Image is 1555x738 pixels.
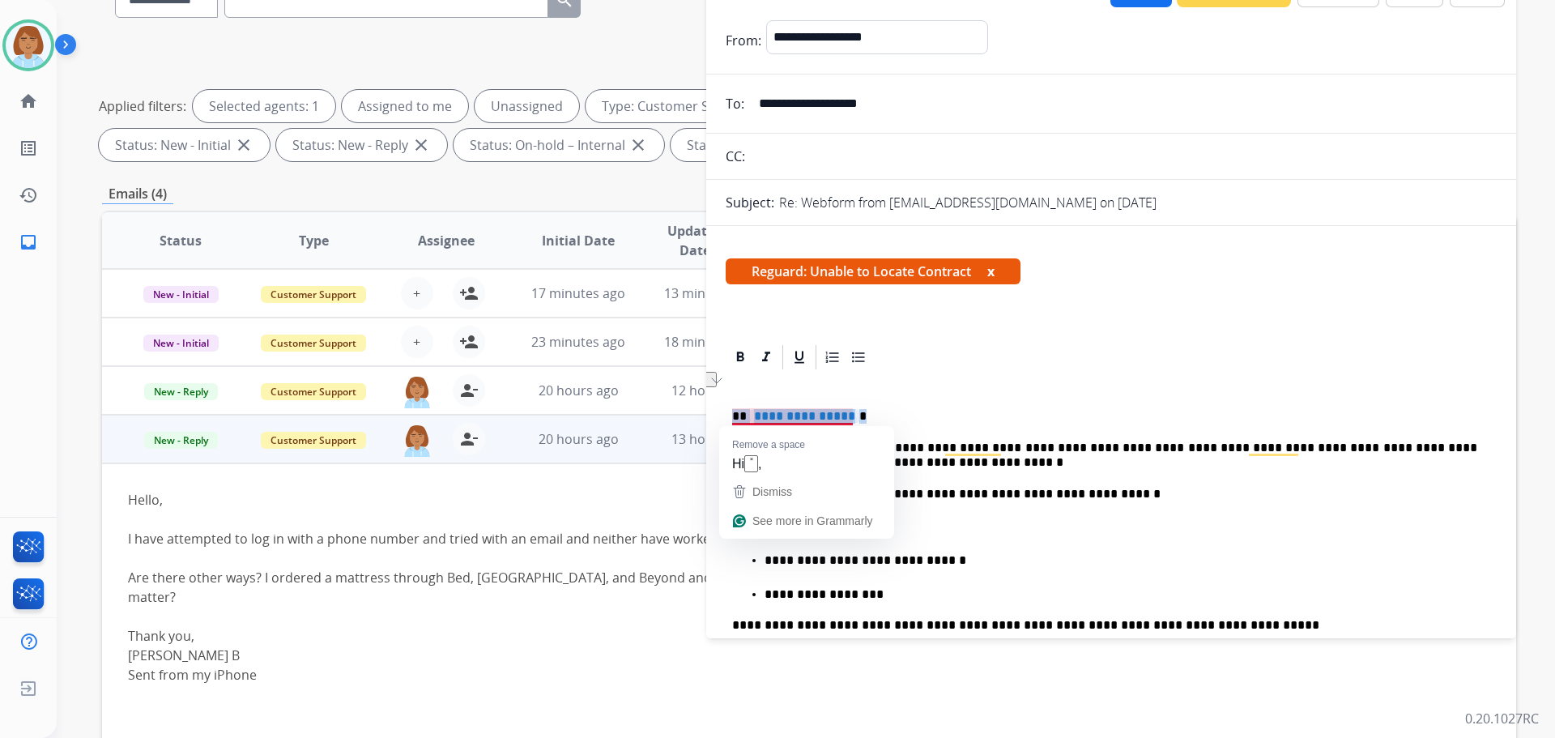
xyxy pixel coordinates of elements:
[144,383,218,400] span: New - Reply
[193,90,335,122] div: Selected agents: 1
[401,277,433,309] button: +
[1465,709,1539,728] p: 0.20.1027RC
[539,430,619,448] span: 20 hours ago
[128,529,1225,548] div: I have attempted to log in with a phone number and tried with an email and neither have worked. S...
[128,646,1225,723] div: [PERSON_NAME] B
[542,231,615,250] span: Initial Date
[401,326,433,358] button: +
[143,286,219,303] span: New - Initial
[726,94,744,113] p: To:
[411,135,431,155] mat-icon: close
[586,90,790,122] div: Type: Customer Support
[261,286,366,303] span: Customer Support
[342,90,468,122] div: Assigned to me
[413,332,420,352] span: +
[459,332,479,352] mat-icon: person_add
[728,345,752,369] div: Bold
[261,335,366,352] span: Customer Support
[299,231,329,250] span: Type
[671,129,892,161] div: Status: On-hold - Customer
[531,284,625,302] span: 17 minutes ago
[459,429,479,449] mat-icon: person_remove
[726,147,745,166] p: CC:
[261,432,366,449] span: Customer Support
[418,231,475,250] span: Assignee
[261,383,366,400] span: Customer Support
[787,345,812,369] div: Underline
[19,186,38,205] mat-icon: history
[19,232,38,252] mat-icon: inbox
[664,284,758,302] span: 13 minutes ago
[128,665,1225,685] div: Sent from my iPhone
[99,96,186,116] p: Applied filters:
[539,382,619,399] span: 20 hours ago
[102,184,173,204] p: Emails (4)
[628,135,648,155] mat-icon: close
[531,333,625,351] span: 23 minutes ago
[779,193,1157,212] p: Re: Webform from [EMAIL_ADDRESS][DOMAIN_NAME] on [DATE]
[754,345,778,369] div: Italic
[6,23,51,68] img: avatar
[401,374,433,408] img: agent-avatar
[658,221,732,260] span: Updated Date
[128,626,1225,646] div: Thank you,
[664,333,758,351] span: 18 minutes ago
[726,31,761,50] p: From:
[459,284,479,303] mat-icon: person_add
[234,135,253,155] mat-icon: close
[144,432,218,449] span: New - Reply
[401,423,433,457] img: agent-avatar
[726,193,774,212] p: Subject:
[454,129,664,161] div: Status: On-hold – Internal
[160,231,202,250] span: Status
[99,129,270,161] div: Status: New - Initial
[143,335,219,352] span: New - Initial
[19,92,38,111] mat-icon: home
[475,90,579,122] div: Unassigned
[726,258,1020,284] span: Reguard: Unable to Locate Contract
[459,381,479,400] mat-icon: person_remove
[413,284,420,303] span: +
[671,382,752,399] span: 12 hours ago
[846,345,871,369] div: Bullet List
[19,139,38,158] mat-icon: list_alt
[276,129,447,161] div: Status: New - Reply
[128,490,1225,723] div: Hello,
[128,568,1225,607] div: Are there other ways? I ordered a mattress through Bed, [GEOGRAPHIC_DATA], and Beyond and purchas...
[820,345,845,369] div: Ordered List
[671,430,752,448] span: 13 hours ago
[987,262,995,281] button: x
